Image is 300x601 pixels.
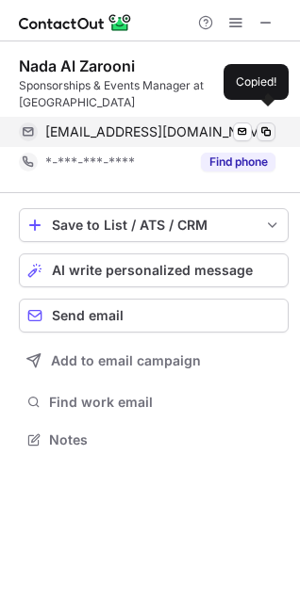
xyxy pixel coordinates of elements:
[19,299,289,333] button: Send email
[52,218,256,233] div: Save to List / ATS / CRM
[19,344,289,378] button: Add to email campaign
[19,389,289,415] button: Find work email
[19,77,289,111] div: Sponsorships & Events Manager at [GEOGRAPHIC_DATA]
[52,263,253,278] span: AI write personalized message
[52,308,124,323] span: Send email
[19,208,289,242] button: save-profile-one-click
[51,353,201,368] span: Add to email campaign
[45,123,273,140] span: [EMAIL_ADDRESS][DOMAIN_NAME]
[19,253,289,287] button: AI write personalized message
[19,11,132,34] img: ContactOut v5.3.10
[19,427,289,453] button: Notes
[49,431,281,448] span: Notes
[19,57,135,75] div: Nada Al Zarooni
[49,394,281,411] span: Find work email
[201,153,275,171] button: Reveal Button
